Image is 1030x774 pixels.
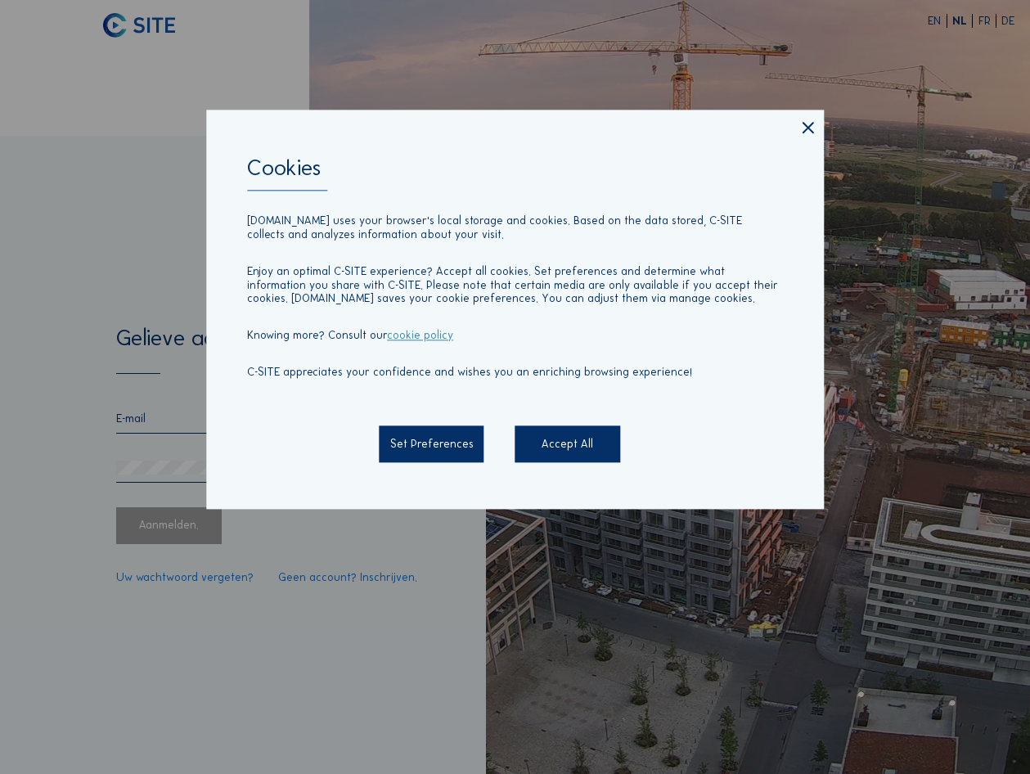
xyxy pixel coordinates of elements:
[387,328,453,342] a: cookie policy
[247,265,783,306] p: Enjoy an optimal C-SITE experience? Accept all cookies. Set preferences and determine what inform...
[247,329,783,343] p: Knowing more? Consult our
[247,366,783,380] p: C-SITE appreciates your confidence and wishes you an enriching browsing experience!
[515,426,619,462] div: Accept All
[247,215,783,242] p: [DOMAIN_NAME] uses your browser's local storage and cookies. Based on the data stored, C-SITE col...
[247,156,783,191] div: Cookies
[379,426,484,462] div: Set Preferences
